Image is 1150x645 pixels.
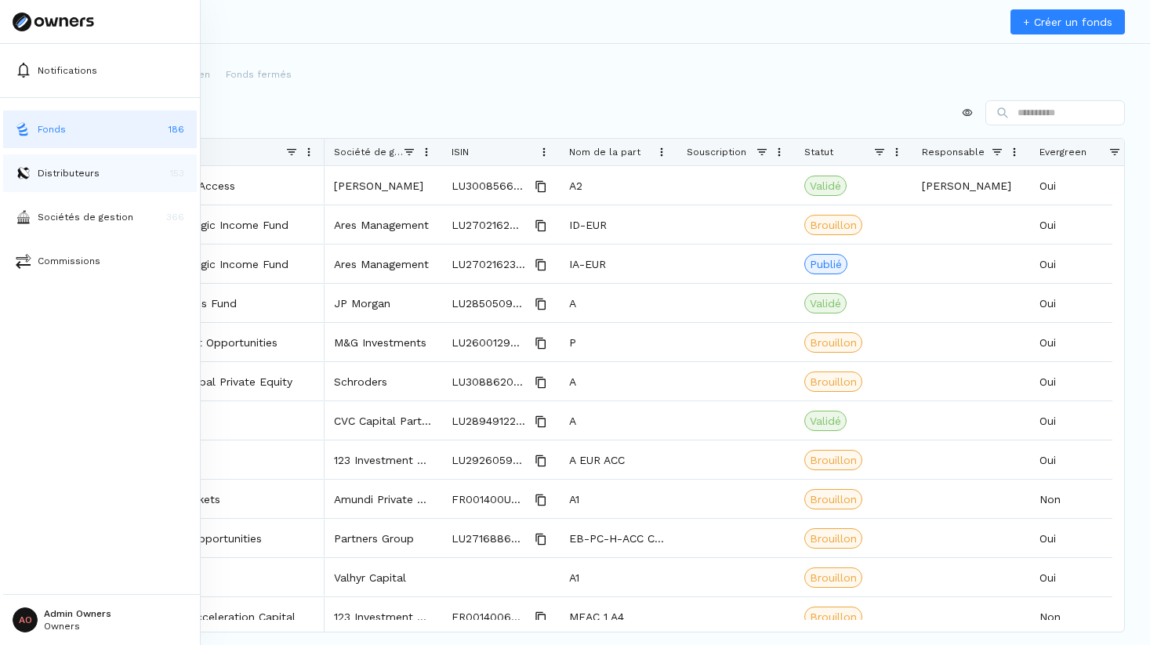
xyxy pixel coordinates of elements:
[44,621,111,631] p: Owners
[452,363,525,401] span: LU3088620540
[3,111,197,148] button: fundsFonds186
[16,209,31,225] img: asset-managers
[560,205,677,244] div: ID-EUR
[569,147,640,158] span: Nom de la part
[560,166,677,205] div: A2
[325,362,442,400] div: Schroders
[560,401,677,440] div: A
[3,52,197,89] button: Notifications
[531,530,550,549] button: Copy
[560,597,677,636] div: MEAC 1 A4
[531,255,550,274] button: Copy
[810,256,842,272] span: Publié
[810,335,857,350] span: Brouillon
[810,609,857,625] span: Brouillon
[44,609,111,618] p: Admin Owners
[1030,166,1148,205] div: Oui
[1030,597,1148,636] div: Non
[325,558,442,596] div: Valhyr Capital
[804,147,833,158] span: Statut
[1039,147,1087,158] span: Evergreen
[114,256,288,272] a: European Strategic Income Fund
[16,253,31,269] img: commissions
[560,323,677,361] div: P
[531,412,550,431] button: Copy
[1030,323,1148,361] div: Oui
[13,607,38,632] span: AO
[3,154,197,192] a: distributorsDistributeurs153
[38,166,100,180] p: Distributeurs
[810,491,857,507] span: Brouillon
[16,121,31,137] img: funds
[810,295,841,311] span: Validé
[1030,401,1148,440] div: Oui
[1030,362,1148,400] div: Oui
[452,206,525,245] span: LU2702162699
[325,519,442,557] div: Partners Group
[531,373,550,392] button: Copy
[560,558,677,596] div: A1
[114,374,292,390] a: Semi-Liquid Global Private Equity
[3,242,197,280] button: commissionsCommissions
[325,401,442,440] div: CVC Capital Partners
[810,178,841,194] span: Validé
[560,440,677,479] div: A EUR ACC
[452,598,525,636] span: FR0014006P07
[531,177,550,196] button: Copy
[560,480,677,518] div: A1
[452,402,525,440] span: LU2894912281
[452,245,525,284] span: LU2702162343
[1030,480,1148,518] div: Non
[560,245,677,283] div: IA-EUR
[452,324,525,362] span: LU2600129592
[452,167,525,205] span: LU3008566328
[325,205,442,244] div: Ares Management
[169,122,184,136] p: 186
[531,334,550,353] button: Copy
[38,210,133,224] p: Sociétés de gestion
[1030,284,1148,322] div: Oui
[560,519,677,557] div: EB-PC-H-ACC CHF
[560,362,677,400] div: A
[16,165,31,181] img: distributors
[334,147,403,158] span: Société de gestion
[38,254,100,268] p: Commissions
[810,452,857,468] span: Brouillon
[1030,205,1148,244] div: Oui
[1030,558,1148,596] div: Oui
[452,480,525,519] span: FR001400UU79
[531,451,550,470] button: Copy
[531,295,550,313] button: Copy
[922,147,985,158] span: Responsable
[531,608,550,627] button: Copy
[452,147,469,158] span: ISIN
[325,284,442,322] div: JP Morgan
[166,210,184,224] p: 366
[531,216,550,235] button: Copy
[1030,519,1148,557] div: Oui
[1010,9,1125,34] a: + Créer un fonds
[325,323,442,361] div: M&G Investments
[452,441,525,480] span: LU2926059788
[810,531,857,546] span: Brouillon
[687,147,746,158] span: Souscription
[325,480,442,518] div: Amundi Private Equity Funds
[325,597,442,636] div: 123 Investment Managers
[114,609,296,625] a: Environement Acceleration Capital
[452,520,525,558] span: LU2716886283
[224,63,293,88] button: Fonds fermés
[38,122,66,136] p: Fonds
[1030,440,1148,479] div: Oui
[114,217,288,233] a: European Strategic Income Fund
[3,198,197,236] button: asset-managersSociétés de gestion366
[912,166,1030,205] div: [PERSON_NAME]
[810,570,857,585] span: Brouillon
[325,166,442,205] div: [PERSON_NAME]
